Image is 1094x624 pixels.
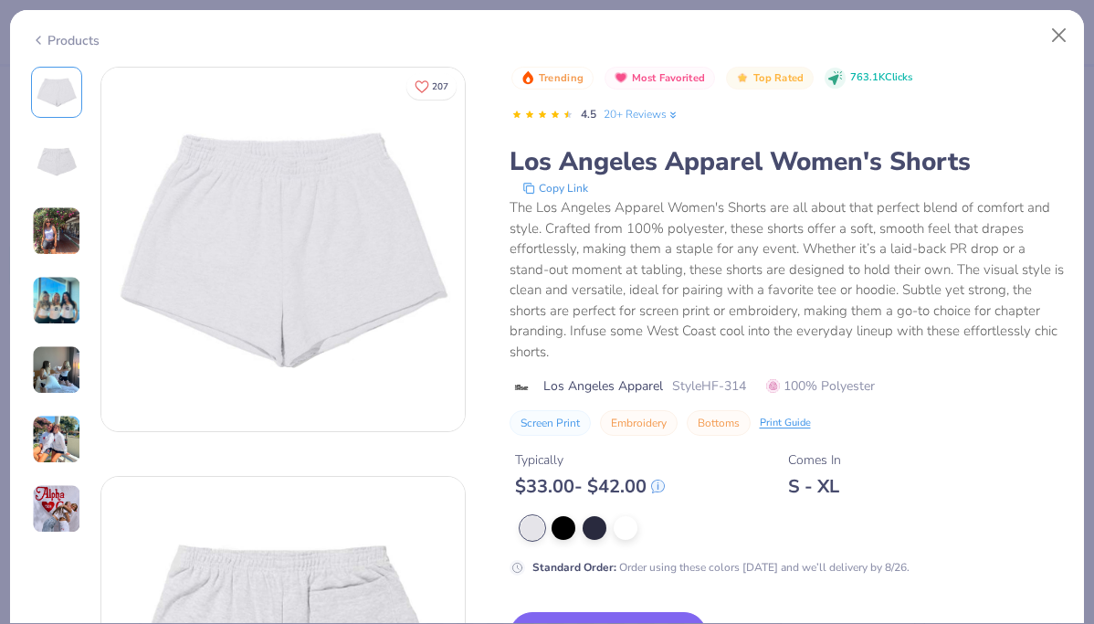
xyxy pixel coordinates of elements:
div: The Los Angeles Apparel Women's Shorts are all about that perfect blend of comfort and style. Cra... [510,197,1064,362]
div: Typically [515,450,665,470]
span: 207 [432,82,448,91]
div: Print Guide [760,416,811,431]
img: brand logo [510,380,534,395]
div: S - XL [788,475,841,498]
button: Like [406,73,457,100]
img: User generated content [32,276,81,325]
span: Style HF-314 [672,376,746,396]
strong: Standard Order : [532,560,616,575]
img: Trending sort [521,70,535,85]
button: Badge Button [511,67,594,90]
img: User generated content [32,484,81,534]
img: User generated content [32,206,81,256]
span: 100% Polyester [766,376,875,396]
div: 4.5 Stars [511,100,573,130]
button: copy to clipboard [517,179,594,197]
button: Badge Button [605,67,715,90]
button: Bottoms [687,410,751,436]
button: Badge Button [726,67,814,90]
span: 4.5 [581,107,596,122]
span: Trending [539,73,584,83]
div: Order using these colors [DATE] and we’ll delivery by 8/26. [532,559,910,576]
span: Top Rated [753,73,805,83]
span: 763.1K Clicks [850,70,912,86]
div: Products [31,31,100,50]
a: 20+ Reviews [604,106,679,122]
img: Top Rated sort [735,70,750,85]
span: Los Angeles Apparel [543,376,663,396]
button: Embroidery [600,410,678,436]
div: Comes In [788,450,841,470]
img: Front [101,68,465,431]
img: Most Favorited sort [614,70,628,85]
div: Los Angeles Apparel Women's Shorts [510,144,1064,179]
button: Close [1042,18,1077,53]
img: Front [35,70,79,114]
div: $ 33.00 - $ 42.00 [515,475,665,498]
img: Back [35,140,79,184]
button: Screen Print [510,410,591,436]
img: User generated content [32,345,81,395]
span: Most Favorited [632,73,705,83]
img: User generated content [32,415,81,464]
